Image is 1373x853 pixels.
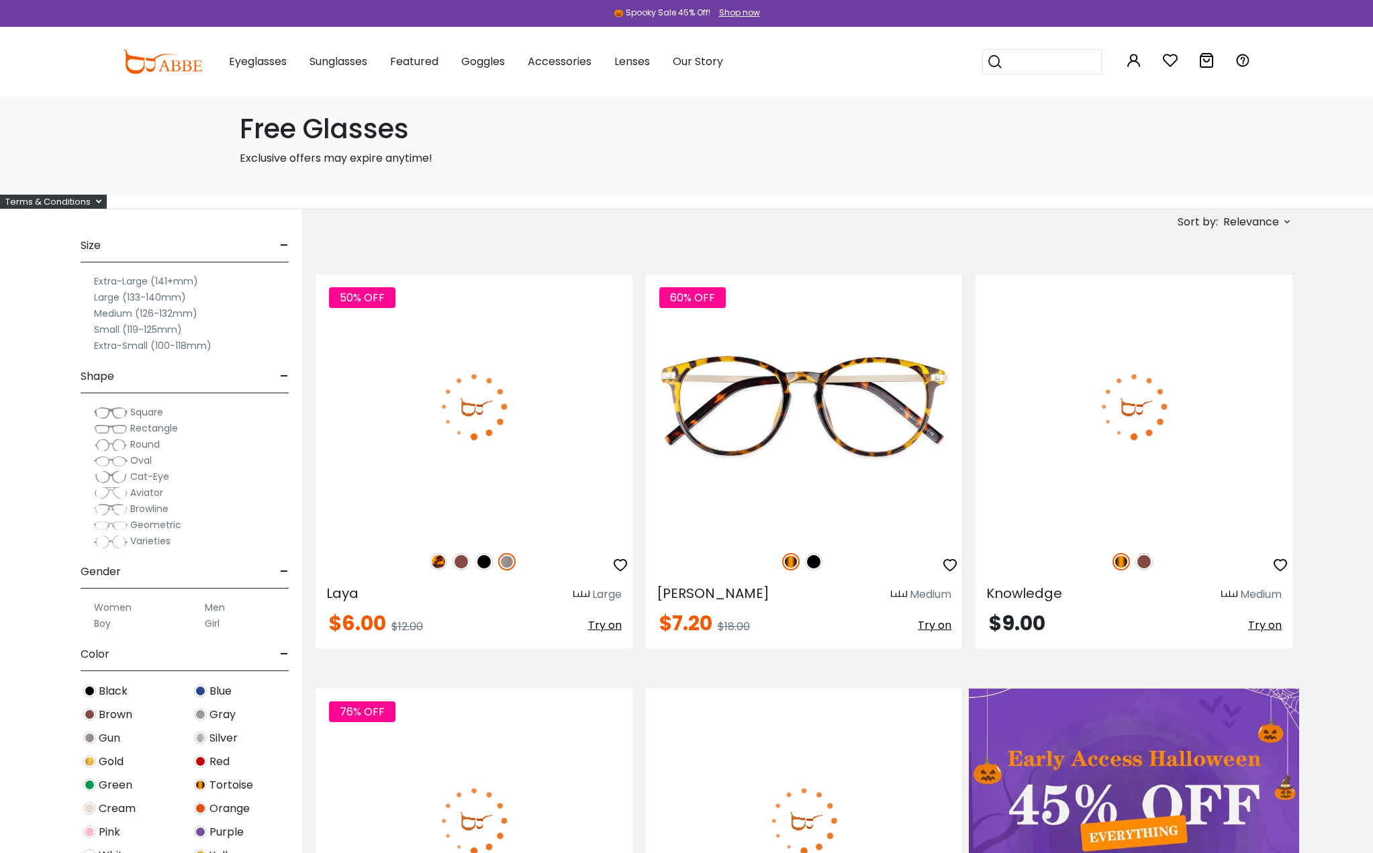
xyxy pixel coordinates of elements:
span: 60% OFF [659,287,726,308]
span: - [280,360,289,393]
img: Geometric.png [94,519,128,532]
img: Gray [194,708,207,721]
span: Cream [99,801,136,817]
button: Try on [918,613,951,638]
img: Leopard [430,553,447,570]
span: Featured [390,54,438,69]
img: Blue [194,685,207,697]
span: Cat-Eye [130,470,169,483]
label: Boy [94,615,111,632]
img: Rectangle.png [94,422,128,436]
span: [PERSON_NAME] [657,584,769,603]
span: $18.00 [718,619,750,634]
span: Sort by: [1178,214,1218,230]
span: Blue [209,683,232,699]
img: Tortoise Callie - Combination ,Universal Bridge Fit [646,274,963,538]
img: Cat-Eye.png [94,470,128,484]
label: Men [205,599,225,615]
img: Purple [194,825,207,838]
span: Silver [209,730,238,746]
span: Relevance [1223,210,1279,234]
img: Gold [83,755,96,768]
span: Tortoise [209,777,253,793]
img: Black [83,685,96,697]
span: Brown [99,707,132,723]
span: $12.00 [391,619,423,634]
img: Cream [83,802,96,815]
span: Gray [209,707,236,723]
span: Try on [918,617,951,633]
label: Extra-Small (100-118mm) [94,338,211,354]
span: $6.00 [329,609,386,638]
label: Large (133-140mm) [94,289,186,305]
span: $7.20 [659,609,712,638]
span: Color [81,638,109,670]
span: Red [209,754,230,770]
label: Women [94,599,132,615]
img: size ruler [1221,590,1237,600]
span: Accessories [528,54,591,69]
span: $9.00 [989,609,1045,638]
img: Red [194,755,207,768]
span: Laya [326,584,359,603]
button: Try on [588,613,622,638]
img: size ruler [891,590,907,600]
span: Our Story [673,54,723,69]
div: Large [592,587,622,603]
img: Tortoise Knowledge - Acetate ,Universal Bridge Fit [976,274,1292,538]
img: Brown [453,553,470,570]
img: Pink [83,825,96,838]
span: Square [130,405,163,419]
img: Brown [83,708,96,721]
img: Browline.png [94,503,128,516]
label: Medium (126-132mm) [94,305,197,321]
span: - [280,230,289,262]
span: Try on [1248,617,1282,633]
span: Browline [130,502,169,515]
img: Round.png [94,438,128,452]
label: Girl [205,615,220,632]
span: Round [130,438,160,451]
img: Gun Laya - Plastic ,Universal Bridge Fit [316,274,632,538]
div: Shop now [719,7,760,19]
h1: Free Glasses [240,113,1134,145]
button: Try on [1248,613,1282,638]
span: Goggles [461,54,505,69]
span: Sunglasses [310,54,367,69]
img: Oval.png [94,454,128,468]
span: - [280,556,289,588]
div: Medium [1240,587,1282,603]
span: Knowledge [986,584,1062,603]
img: Brown [1135,553,1153,570]
p: Exclusive offers may expire anytime! [240,150,1134,166]
span: Rectangle [130,421,178,435]
img: Silver [194,732,207,744]
div: Medium [910,587,951,603]
span: Gold [99,754,124,770]
span: Black [99,683,128,699]
span: Size [81,230,101,262]
span: Eyeglasses [229,54,287,69]
img: Varieties.png [94,535,128,549]
span: Shape [81,360,114,393]
span: 50% OFF [329,287,395,308]
span: Try on [588,617,622,633]
span: Aviator [130,486,163,499]
span: Geometric [130,518,181,532]
span: Lenses [614,54,650,69]
span: Gun [99,730,120,746]
img: Tortoise [782,553,800,570]
span: - [280,638,289,670]
a: Shop now [712,7,760,18]
img: Green [83,779,96,791]
span: Varieties [130,534,171,548]
img: Gun [83,732,96,744]
div: 🎃 Spooky Sale 45% Off! [614,7,710,19]
img: Black [805,553,822,570]
img: Tortoise [194,779,207,791]
span: Oval [130,454,152,467]
span: Purple [209,824,244,840]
